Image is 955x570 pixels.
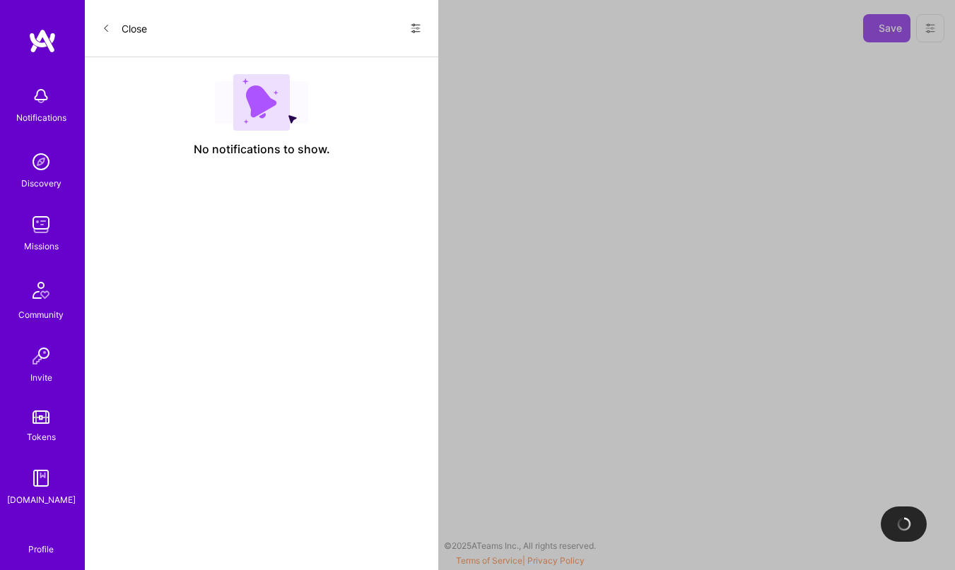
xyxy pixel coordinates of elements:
div: [DOMAIN_NAME] [7,492,76,507]
img: loading [894,514,913,533]
div: Tokens [27,429,56,444]
div: Missions [24,239,59,254]
span: No notifications to show. [194,142,330,157]
button: Close [102,17,147,40]
img: bell [27,82,55,110]
div: Community [18,307,64,322]
img: Community [24,273,58,307]
img: logo [28,28,57,54]
img: discovery [27,148,55,176]
div: Profile [28,542,54,555]
div: Notifications [16,110,66,125]
img: guide book [27,464,55,492]
img: Invite [27,342,55,370]
div: Discovery [21,176,61,191]
img: tokens [33,410,49,424]
img: empty [215,74,308,131]
div: Invite [30,370,52,385]
a: Profile [23,527,59,555]
img: teamwork [27,210,55,239]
